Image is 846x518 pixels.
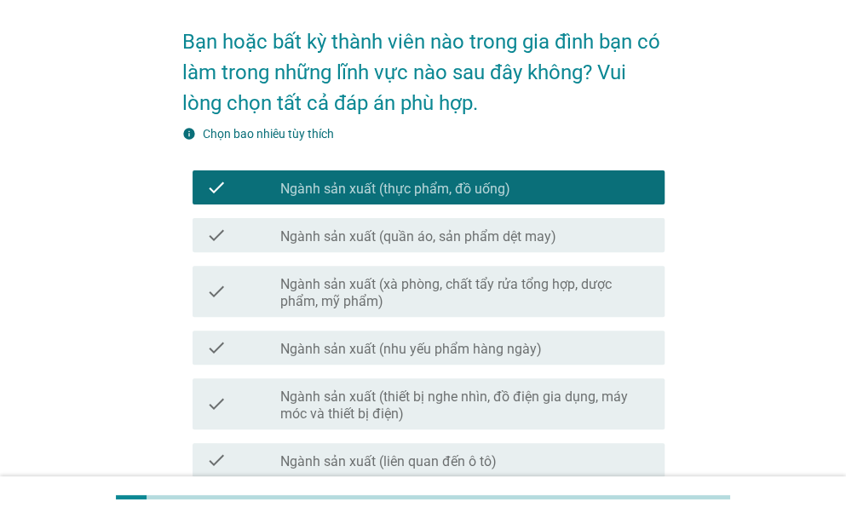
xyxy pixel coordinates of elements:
i: check [206,450,227,470]
label: Ngành sản xuất (thiết bị nghe nhìn, đồ điện gia dụng, máy móc và thiết bị điện) [280,388,651,423]
i: check [206,273,227,310]
label: Ngành sản xuất (liên quan đến ô tô) [280,453,497,470]
label: Ngành sản xuất (xà phòng, chất tẩy rửa tổng hợp, dược phẩm, mỹ phẩm) [280,276,651,310]
label: Chọn bao nhiêu tùy thích [203,127,334,141]
h2: Bạn hoặc bất kỳ thành viên nào trong gia đình bạn có làm trong những lĩnh vực nào sau đây không? ... [182,9,665,118]
label: Ngành sản xuất (quần áo, sản phẩm dệt may) [280,228,556,245]
i: check [206,177,227,198]
i: check [206,225,227,245]
label: Ngành sản xuất (thực phẩm, đồ uống) [280,181,510,198]
i: check [206,337,227,358]
i: check [206,385,227,423]
label: Ngành sản xuất (nhu yếu phẩm hàng ngày) [280,341,542,358]
i: info [182,127,196,141]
